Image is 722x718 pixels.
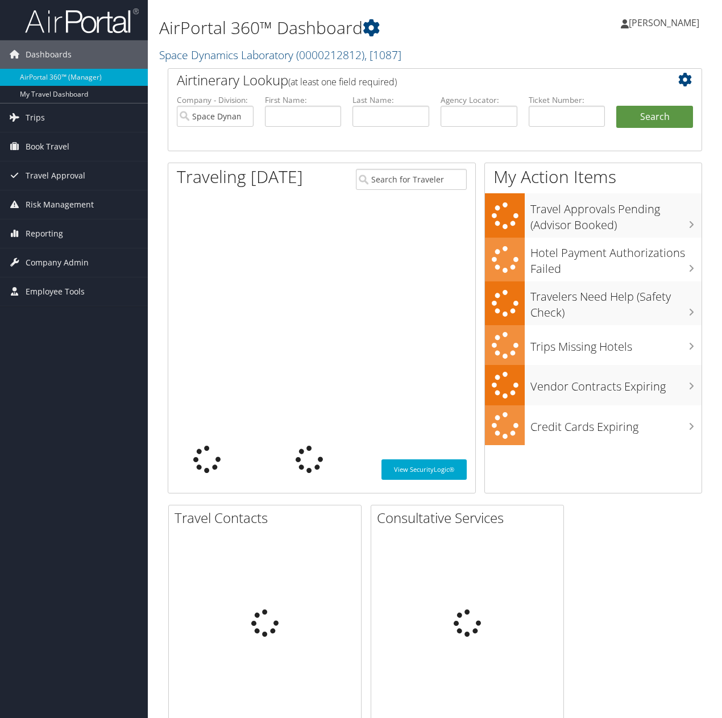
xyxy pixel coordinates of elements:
[530,413,702,435] h3: Credit Cards Expiring
[364,47,401,63] span: , [ 1087 ]
[177,94,254,106] label: Company - Division:
[159,47,401,63] a: Space Dynamics Laboratory
[288,76,397,88] span: (at least one field required)
[177,70,649,90] h2: Airtinerary Lookup
[530,239,702,277] h3: Hotel Payment Authorizations Failed
[485,193,702,237] a: Travel Approvals Pending (Advisor Booked)
[26,161,85,190] span: Travel Approval
[356,169,467,190] input: Search for Traveler
[26,277,85,306] span: Employee Tools
[441,94,517,106] label: Agency Locator:
[485,238,702,281] a: Hotel Payment Authorizations Failed
[377,508,563,528] h2: Consultative Services
[265,94,342,106] label: First Name:
[485,165,702,189] h1: My Action Items
[175,508,361,528] h2: Travel Contacts
[381,459,467,480] a: View SecurityLogic®
[530,283,702,321] h3: Travelers Need Help (Safety Check)
[26,219,63,248] span: Reporting
[485,405,702,446] a: Credit Cards Expiring
[26,190,94,219] span: Risk Management
[621,6,711,40] a: [PERSON_NAME]
[529,94,605,106] label: Ticket Number:
[530,333,702,355] h3: Trips Missing Hotels
[616,106,693,128] button: Search
[485,281,702,325] a: Travelers Need Help (Safety Check)
[177,165,303,189] h1: Traveling [DATE]
[530,196,702,233] h3: Travel Approvals Pending (Advisor Booked)
[26,103,45,132] span: Trips
[629,16,699,29] span: [PERSON_NAME]
[159,16,527,40] h1: AirPortal 360™ Dashboard
[485,325,702,366] a: Trips Missing Hotels
[25,7,139,34] img: airportal-logo.png
[530,373,702,395] h3: Vendor Contracts Expiring
[26,132,69,161] span: Book Travel
[26,40,72,69] span: Dashboards
[485,365,702,405] a: Vendor Contracts Expiring
[296,47,364,63] span: ( 0000212812 )
[352,94,429,106] label: Last Name:
[26,248,89,277] span: Company Admin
